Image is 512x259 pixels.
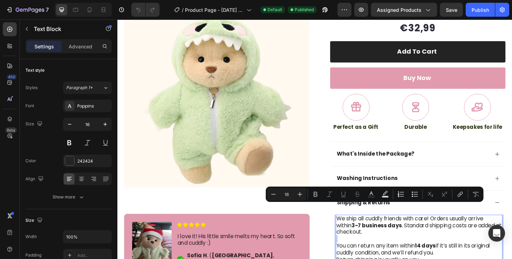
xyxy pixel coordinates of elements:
[25,174,45,184] div: Align
[267,7,282,13] span: Default
[466,3,495,17] button: Publish
[266,187,483,202] div: Editor contextual toolbar
[440,3,463,17] button: Save
[232,165,297,172] p: Washing Instructions
[225,51,411,73] button: Buy now
[472,6,489,14] div: Publish
[185,6,244,14] span: Product Page - [DATE] 16:19:44
[225,23,411,46] button: add to cart
[63,81,112,94] button: Paragraph 1*
[315,236,337,244] strong: 14 days
[232,236,407,251] p: You can return any item within if it’s still in its original cuddly condition, and we’ll refund you.
[232,207,407,229] p: We ship all cuddly friends with care! Orders usually arrive within . Standard shipping costs are ...
[64,226,194,241] p: I love it! His little smile melts my heart. So soft and cuddly :)
[5,127,17,133] div: Beta
[25,67,45,73] div: Text style
[25,119,44,129] div: Size
[296,30,339,39] div: add to cart
[131,3,160,17] div: Undo/Redo
[25,216,44,225] div: Size
[25,85,38,91] div: Styles
[69,43,92,50] p: Advanced
[25,234,37,240] div: Width
[77,252,110,259] div: Add...
[182,6,184,14] span: /
[295,7,314,13] span: Published
[117,19,512,259] iframe: Design area
[231,207,408,259] div: Rich Text Editor. Editing area: main
[488,225,505,242] div: Open Intercom Messenger
[91,246,95,254] strong: H
[302,111,329,118] p: Durable
[232,139,315,146] p: What's Inside the Package?
[66,85,93,91] span: Paragraph 1*
[3,3,52,17] button: 7
[355,111,408,118] p: Keepsakes for life
[46,6,49,14] p: 7
[377,6,421,14] span: Assigned Products
[371,3,437,17] button: Assigned Products
[34,43,54,50] p: Settings
[100,246,165,254] strong: [GEOGRAPHIC_DATA]
[232,251,407,258] p: Return shipping is usually on you.
[232,190,289,198] p: Shipping & Returns
[446,7,457,13] span: Save
[63,230,111,243] input: Auto
[77,103,110,109] div: Poppins
[77,158,110,164] div: 242424
[7,74,17,80] div: 450
[303,58,332,66] div: Buy now
[34,25,93,33] p: Text Block
[25,252,41,258] div: Padding
[25,191,112,203] button: Show more
[53,194,85,201] div: Show more
[74,246,90,254] strong: Sofia
[25,158,36,164] div: Color
[25,103,34,109] div: Font
[248,214,301,222] strong: 3-7 business days
[225,1,411,18] div: €32,99
[229,111,277,118] p: Perfect as a Gift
